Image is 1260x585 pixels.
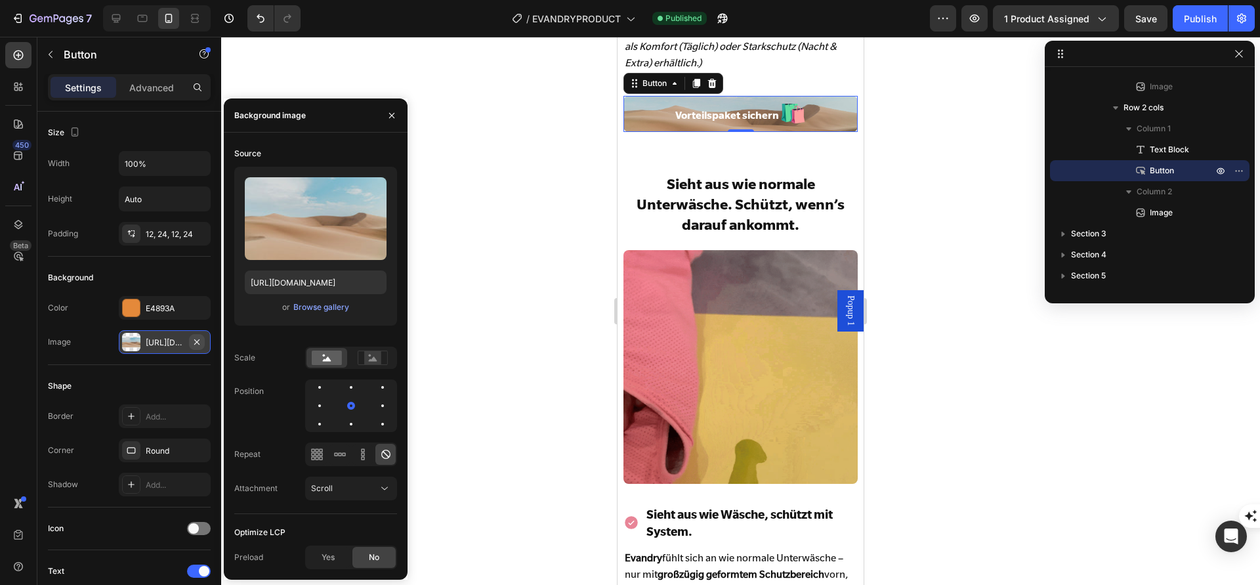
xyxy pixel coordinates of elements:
span: 1 product assigned [1004,12,1089,26]
div: Corner [48,444,74,456]
span: Yes [322,552,335,563]
img: preview-image [245,177,387,260]
div: Undo/Redo [247,5,301,32]
span: Column 1 [1137,122,1171,135]
button: Scroll [305,477,397,500]
span: Button [1150,164,1174,177]
p: fühlt sich an wie normale Unterwäsche – nur mit vorn, mittig und hinten. [7,513,238,563]
div: Repeat [234,448,261,460]
span: No [369,552,379,563]
button: Publish [1173,5,1228,32]
span: Image [1150,206,1173,219]
iframe: Design area [618,37,864,585]
p: Advanced [129,81,174,95]
div: Border [48,410,73,422]
div: Text [48,565,64,577]
input: Auto [119,152,210,175]
div: Add... [146,411,207,423]
div: Shadow [48,479,78,490]
div: Size [48,124,83,142]
div: Image [48,336,71,348]
div: Width [48,158,70,169]
p: Button [64,47,175,62]
span: / [526,12,530,26]
div: Background image [234,110,306,121]
strong: Evandry [7,514,45,527]
div: Source [234,148,261,160]
button: 7 [5,5,98,32]
div: Position [234,385,264,397]
span: Save [1135,13,1157,24]
div: 450 [12,140,31,150]
p: Sieht aus wie Wäsche, schützt mit System. [29,469,238,503]
div: Add... [146,479,207,491]
input: https://example.com/image.jpg [245,271,387,294]
div: Preload [234,552,263,563]
div: Optimize LCP [234,527,285,538]
div: Button [22,41,52,53]
span: Vorteilspaket sichern [58,72,161,85]
h2: Sieht aus wie normale Unterwäsche. Schützt, wenn’s darauf ankommt. [6,136,240,200]
div: Browse gallery [293,301,349,313]
div: Open Intercom Messenger [1215,521,1247,552]
span: Row 2 cols [1123,101,1164,114]
span: Text Block [1150,143,1189,156]
div: Round [146,445,207,457]
p: Settings [65,81,102,95]
div: Publish [1184,12,1217,26]
span: Section 4 [1071,248,1106,261]
span: Section 3 [1071,227,1106,240]
span: Section 5 [1071,269,1106,282]
div: Shape [48,380,72,392]
div: Height [48,193,72,205]
p: 7 [86,11,92,26]
span: 🛍️ [161,62,189,87]
span: Column 2 [1137,185,1172,198]
span: Image [1150,80,1173,93]
div: 12, 24, 12, 24 [146,228,207,240]
strong: großzügig geformtem Schutzbereich [40,531,207,544]
div: Beta [10,240,31,251]
img: 10_reasons_adv_img_2_f13e0e73-68b8-4d63-9f57-64873fff781a.webp [6,213,240,447]
input: Auto [119,187,210,211]
a: Vorteilspaket sichern🛍️ [6,59,240,95]
span: Published [665,12,702,24]
div: Color [48,302,68,314]
div: Attachment [234,483,278,494]
span: or [282,299,290,315]
div: [URL][DOMAIN_NAME] [146,337,184,349]
div: E4893A [146,303,207,314]
span: Scroll [311,483,333,493]
button: 1 product assigned [993,5,1119,32]
div: Scale [234,352,255,364]
button: Browse gallery [293,301,350,314]
div: Padding [48,228,78,240]
span: EVANDRYPRODUCT [532,12,621,26]
button: Save [1124,5,1167,32]
div: Background [48,272,93,284]
div: Icon [48,523,64,534]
